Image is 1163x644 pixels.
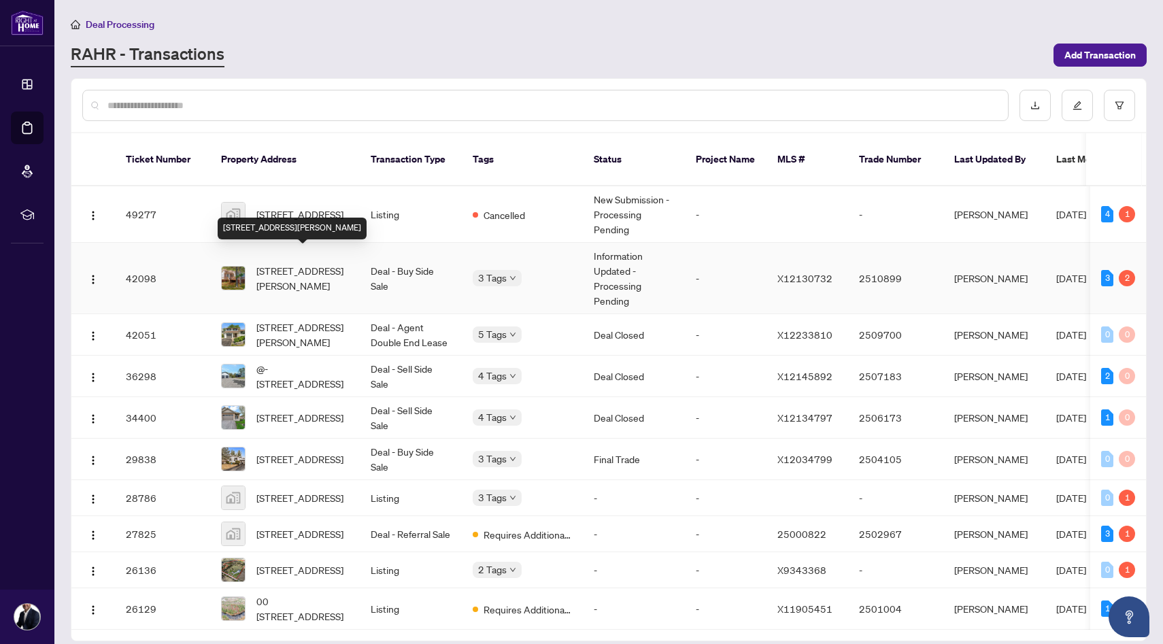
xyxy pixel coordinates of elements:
td: Deal Closed [583,314,685,356]
span: [STREET_ADDRESS] [256,207,343,222]
img: thumbnail-img [222,323,245,346]
img: Logo [88,566,99,577]
img: Logo [88,605,99,615]
td: [PERSON_NAME] [943,397,1045,439]
th: Tags [462,133,583,186]
td: - [685,552,766,588]
span: filter [1115,101,1124,110]
span: down [509,373,516,379]
div: 0 [1101,490,1113,506]
div: 1 [1119,562,1135,578]
button: Logo [82,523,104,545]
span: 4 Tags [478,409,507,425]
td: Listing [360,186,462,243]
span: X12130732 [777,272,832,284]
span: Requires Additional Docs [484,527,572,542]
button: Add Transaction [1054,44,1147,67]
td: [PERSON_NAME] [943,356,1045,397]
img: logo [11,10,44,35]
span: 4 Tags [478,368,507,384]
div: 2 [1101,368,1113,384]
span: edit [1073,101,1082,110]
td: - [685,480,766,516]
td: 2510899 [848,243,943,314]
img: thumbnail-img [222,365,245,388]
span: home [71,20,80,29]
span: 5 Tags [478,326,507,342]
button: Logo [82,203,104,225]
td: 26136 [115,552,210,588]
img: Profile Icon [14,604,40,630]
td: 42051 [115,314,210,356]
span: [STREET_ADDRESS] [256,562,343,577]
th: Status [583,133,685,186]
span: [DATE] [1056,492,1086,504]
td: - [848,480,943,516]
span: [STREET_ADDRESS][PERSON_NAME] [256,320,349,350]
div: 1 [1101,409,1113,426]
button: Logo [82,267,104,289]
span: down [509,414,516,421]
td: 2502967 [848,516,943,552]
div: 0 [1119,368,1135,384]
span: Requires Additional Docs [484,602,572,617]
img: thumbnail-img [222,203,245,226]
span: [DATE] [1056,272,1086,284]
span: 3 Tags [478,490,507,505]
img: Logo [88,413,99,424]
td: 34400 [115,397,210,439]
th: Transaction Type [360,133,462,186]
td: 26129 [115,588,210,630]
td: [PERSON_NAME] [943,480,1045,516]
img: thumbnail-img [222,597,245,620]
td: Deal - Referral Sale [360,516,462,552]
span: [DATE] [1056,411,1086,424]
span: X11905451 [777,603,832,615]
span: [STREET_ADDRESS] [256,490,343,505]
span: [STREET_ADDRESS] [256,452,343,467]
button: download [1019,90,1051,121]
button: Logo [82,365,104,387]
img: thumbnail-img [222,522,245,545]
span: 25000822 [777,528,826,540]
td: [PERSON_NAME] [943,314,1045,356]
div: 0 [1101,562,1113,578]
td: [PERSON_NAME] [943,552,1045,588]
span: [DATE] [1056,564,1086,576]
td: 2506173 [848,397,943,439]
td: 2509700 [848,314,943,356]
td: - [848,186,943,243]
img: Logo [88,494,99,505]
td: New Submission - Processing Pending [583,186,685,243]
span: 2 Tags [478,562,507,577]
div: 0 [1101,451,1113,467]
td: Deal Closed [583,397,685,439]
th: Trade Number [848,133,943,186]
div: 1 [1119,490,1135,506]
span: [DATE] [1056,328,1086,341]
td: - [583,480,685,516]
button: Logo [82,487,104,509]
td: 42098 [115,243,210,314]
td: Deal - Agent Double End Lease [360,314,462,356]
span: [STREET_ADDRESS][PERSON_NAME] [256,263,349,293]
img: thumbnail-img [222,558,245,581]
td: - [685,588,766,630]
span: X12145892 [777,370,832,382]
img: Logo [88,530,99,541]
span: [DATE] [1056,208,1086,220]
td: 2504105 [848,439,943,480]
span: X9343368 [777,564,826,576]
td: Deal - Buy Side Sale [360,439,462,480]
th: Last Updated By [943,133,1045,186]
span: down [509,494,516,501]
img: Logo [88,274,99,285]
td: - [685,314,766,356]
img: thumbnail-img [222,486,245,509]
th: Ticket Number [115,133,210,186]
button: filter [1104,90,1135,121]
div: 3 [1101,526,1113,542]
div: 2 [1119,270,1135,286]
span: 3 Tags [478,270,507,286]
td: 2507183 [848,356,943,397]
